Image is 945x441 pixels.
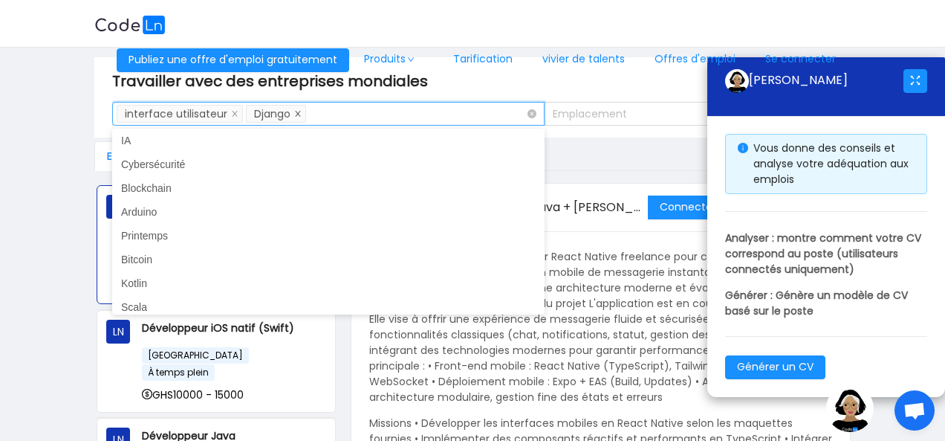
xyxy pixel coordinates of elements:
[121,158,185,170] font: Cybersécurité
[148,366,209,379] font: À temps plein
[527,136,536,145] i: icône : cocher
[294,109,302,118] i: icône : fermer
[121,135,131,147] font: IA
[121,230,168,242] font: Printemps
[121,277,147,289] font: Kotlin
[527,160,536,169] i: icône : cocher
[107,149,215,164] font: Emplois chez Codeln
[142,389,152,399] i: icône : dollar
[894,390,935,431] a: Ouvrir le chat
[655,51,735,66] font: Offres d'emploi
[826,384,874,432] img: ground.ddcf5dcf.png
[903,69,927,93] button: icône : plein écran
[640,35,750,84] a: Offres d'emploi
[121,182,172,194] font: Blockchain
[527,109,536,118] i: icône : cercle fermé
[406,56,415,63] i: icône : vers le bas
[765,51,836,66] font: Se connecter
[152,387,244,402] font: GHS10000 - 15000
[648,196,832,219] button: Connectez-vous pour postuler
[254,106,290,121] font: Django
[125,106,227,121] font: interface utilisateur
[121,206,157,218] font: Arduino
[750,35,851,84] a: Se connecter
[113,324,124,339] font: LN
[94,16,166,34] img: logobg.f302741d.svg
[527,303,536,312] i: icône : cocher
[117,105,243,123] li: interface utilisateur
[753,141,909,187] font: Vous donne des conseils et analyse votre adéquation aux emplois
[121,301,147,313] font: Scala
[112,71,428,91] font: Travailler avec des entreprises mondiales
[542,51,625,66] font: vivier de talents
[553,106,627,121] font: Emplacement
[369,249,831,405] font: Nous recherchons un développeur React Native freelance pour contribuer au développement d'une app...
[364,51,406,66] font: Produits
[738,143,748,153] i: icône : info-circle
[438,35,527,84] a: Tarification
[231,109,238,118] i: icône : fermer
[527,231,536,240] i: icône : cocher
[246,105,306,123] li: Django
[121,254,152,265] font: Bitcoin
[527,184,536,193] i: icône : cocher
[527,35,640,84] a: vivier de talents
[453,51,513,66] font: Tarification
[148,349,243,361] font: [GEOGRAPHIC_DATA]
[725,231,921,277] font: Analyser : montre comment votre CV correspond au poste (utilisateurs connectés uniquement)
[117,48,349,72] button: Publiez une offre d'emploi gratuitement
[725,288,908,318] font: Générer : Génère un modèle de CV basé sur le poste
[725,355,825,379] button: Générer un CV
[527,207,536,216] i: icône : cocher
[117,52,349,67] a: Publiez une offre d'emploi gratuitement
[527,255,536,264] i: icône : cocher
[527,279,536,288] i: icône : cocher
[142,321,294,335] font: Développeur iOS natif (Swift)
